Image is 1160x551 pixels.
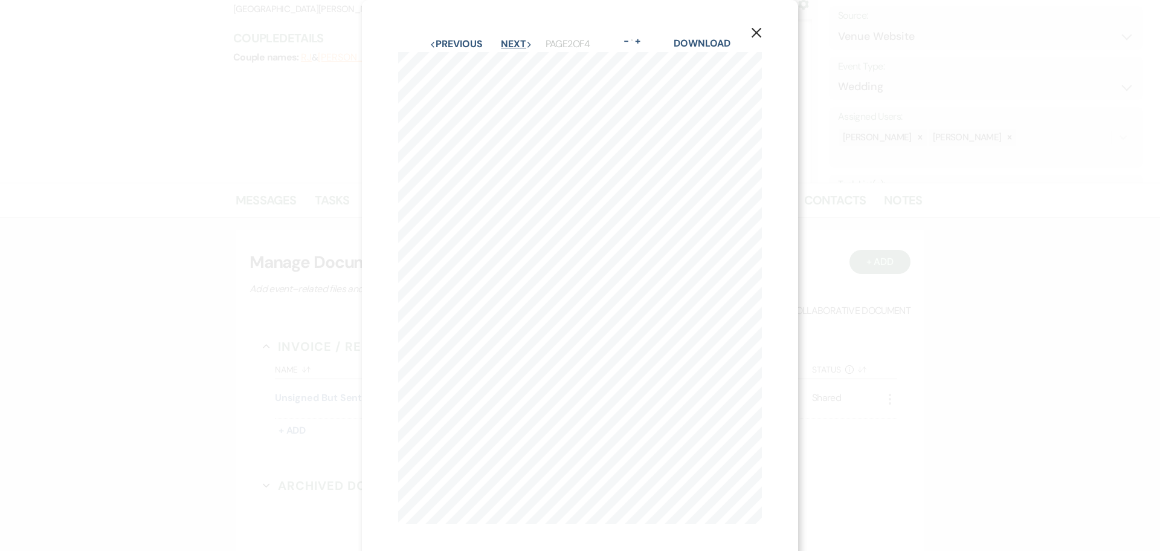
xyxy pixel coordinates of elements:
[633,36,642,46] button: +
[430,39,482,49] button: Previous
[546,36,590,52] p: Page 2 of 4
[674,37,730,50] a: Download
[622,36,631,46] button: -
[501,39,532,49] button: Next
